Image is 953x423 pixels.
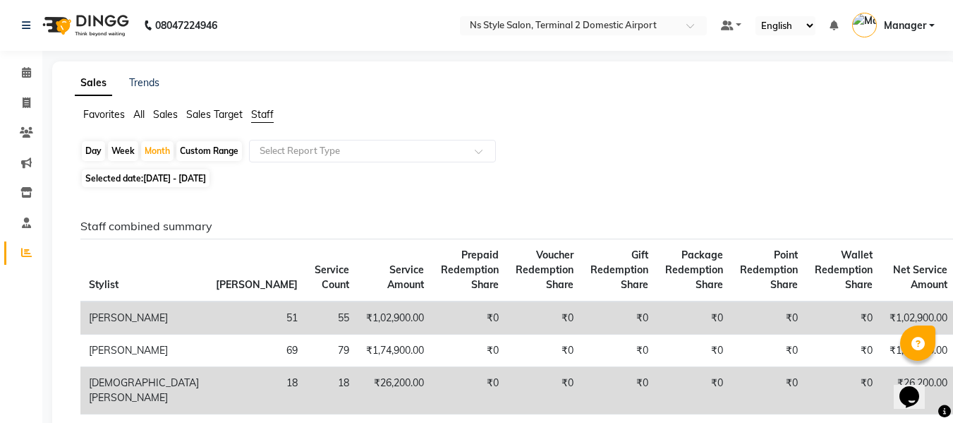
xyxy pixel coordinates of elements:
img: logo [36,6,133,45]
span: Stylist [89,278,119,291]
td: ₹0 [582,335,657,367]
td: ₹0 [732,335,806,367]
td: ₹0 [657,335,732,367]
span: Point Redemption Share [740,249,798,291]
td: 18 [207,367,306,415]
span: Service Count [315,263,349,291]
td: ₹1,74,900.00 [358,335,432,367]
div: Week [108,141,138,161]
td: ₹0 [432,367,507,415]
td: ₹0 [806,302,881,335]
td: ₹0 [657,302,732,335]
iframe: chat widget [894,367,939,409]
td: 79 [306,335,358,367]
td: 69 [207,335,306,367]
td: ₹0 [507,367,582,415]
span: Sales Target [186,108,243,121]
div: Custom Range [176,141,242,161]
td: ₹0 [432,302,507,335]
td: [PERSON_NAME] [80,302,207,335]
td: 18 [306,367,358,415]
span: Staff [251,108,274,121]
b: 08047224946 [155,6,217,45]
span: Gift Redemption Share [590,249,648,291]
td: 51 [207,302,306,335]
span: Wallet Redemption Share [815,249,873,291]
td: ₹0 [582,367,657,415]
a: Trends [129,76,159,89]
td: ₹0 [582,302,657,335]
td: ₹0 [432,335,507,367]
td: 55 [306,302,358,335]
span: Package Redemption Share [665,249,723,291]
td: ₹0 [507,302,582,335]
div: Month [141,141,174,161]
span: Sales [153,108,178,121]
td: [PERSON_NAME] [80,335,207,367]
div: Day [82,141,105,161]
span: Manager [884,18,926,33]
td: ₹0 [507,335,582,367]
td: ₹0 [806,367,881,415]
td: ₹0 [657,367,732,415]
td: ₹1,02,900.00 [358,302,432,335]
span: All [133,108,145,121]
td: ₹26,200.00 [358,367,432,415]
span: Favorites [83,108,125,121]
td: [DEMOGRAPHIC_DATA][PERSON_NAME] [80,367,207,415]
span: Selected date: [82,169,210,187]
span: [PERSON_NAME] [216,278,298,291]
span: Voucher Redemption Share [516,249,573,291]
span: Net Service Amount [893,263,947,291]
td: ₹0 [806,335,881,367]
a: Sales [75,71,112,96]
span: Prepaid Redemption Share [441,249,499,291]
img: Manager [852,13,877,37]
span: [DATE] - [DATE] [143,173,206,184]
span: Service Amount [387,263,424,291]
td: ₹0 [732,367,806,415]
h6: Staff combined summary [80,220,923,233]
td: ₹0 [732,302,806,335]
